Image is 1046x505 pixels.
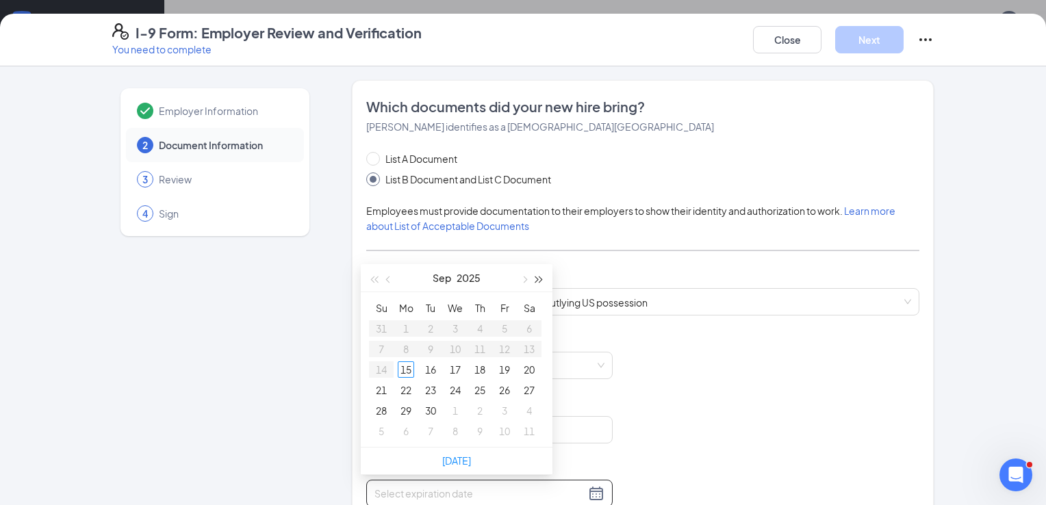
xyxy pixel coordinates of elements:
[468,380,492,400] td: 2025-09-25
[380,151,463,166] span: List A Document
[492,359,517,380] td: 2025-09-19
[917,31,934,48] svg: Ellipses
[112,23,129,40] svg: FormI9EVerifyIcon
[159,207,290,220] span: Sign
[374,289,911,315] span: Driver’s License issued by U.S State or outlying US possession
[369,421,394,441] td: 2025-10-05
[472,402,488,419] div: 2
[366,205,895,232] span: Employees must provide documentation to their employers to show their identity and authorization ...
[753,26,821,53] button: Close
[521,423,537,439] div: 11
[369,380,394,400] td: 2025-09-21
[394,400,418,421] td: 2025-09-29
[380,172,557,187] span: List B Document and List C Document
[398,361,414,378] div: 15
[443,380,468,400] td: 2025-09-24
[492,400,517,421] td: 2025-10-03
[159,138,290,152] span: Document Information
[492,421,517,441] td: 2025-10-10
[496,402,513,419] div: 3
[443,298,468,318] th: We
[517,380,541,400] td: 2025-09-27
[374,486,585,501] input: Select expiration date
[373,402,390,419] div: 28
[366,97,919,116] span: Which documents did your new hire bring?
[468,421,492,441] td: 2025-10-09
[418,400,443,421] td: 2025-09-30
[468,298,492,318] th: Th
[418,380,443,400] td: 2025-09-23
[517,421,541,441] td: 2025-10-11
[999,458,1032,491] iframe: Intercom live chat
[418,421,443,441] td: 2025-10-07
[418,298,443,318] th: Tu
[447,361,463,378] div: 17
[447,402,463,419] div: 1
[517,359,541,380] td: 2025-09-20
[443,400,468,421] td: 2025-10-01
[472,382,488,398] div: 25
[373,382,390,398] div: 21
[142,138,148,152] span: 2
[136,23,422,42] h4: I-9 Form: Employer Review and Verification
[422,382,439,398] div: 23
[443,359,468,380] td: 2025-09-17
[517,298,541,318] th: Sa
[457,264,481,292] button: 2025
[496,382,513,398] div: 26
[835,26,904,53] button: Next
[496,423,513,439] div: 10
[142,207,148,220] span: 4
[137,103,153,119] svg: Checkmark
[422,361,439,378] div: 16
[521,402,537,419] div: 4
[472,361,488,378] div: 18
[521,361,537,378] div: 20
[521,382,537,398] div: 27
[447,382,463,398] div: 24
[394,359,418,380] td: 2025-09-15
[468,400,492,421] td: 2025-10-02
[422,423,439,439] div: 7
[492,380,517,400] td: 2025-09-26
[517,400,541,421] td: 2025-10-04
[394,298,418,318] th: Mo
[398,423,414,439] div: 6
[366,120,714,133] span: [PERSON_NAME] identifies as a [DEMOGRAPHIC_DATA][GEOGRAPHIC_DATA]
[394,421,418,441] td: 2025-10-06
[468,359,492,380] td: 2025-09-18
[443,421,468,441] td: 2025-10-08
[398,402,414,419] div: 29
[398,382,414,398] div: 22
[142,172,148,186] span: 3
[492,298,517,318] th: Fr
[418,359,443,380] td: 2025-09-16
[369,298,394,318] th: Su
[394,380,418,400] td: 2025-09-22
[442,454,471,467] a: [DATE]
[433,264,451,292] button: Sep
[496,361,513,378] div: 19
[369,400,394,421] td: 2025-09-28
[112,42,422,56] p: You need to complete
[422,402,439,419] div: 30
[159,104,290,118] span: Employer Information
[472,423,488,439] div: 9
[447,423,463,439] div: 8
[159,172,290,186] span: Review
[373,423,390,439] div: 5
